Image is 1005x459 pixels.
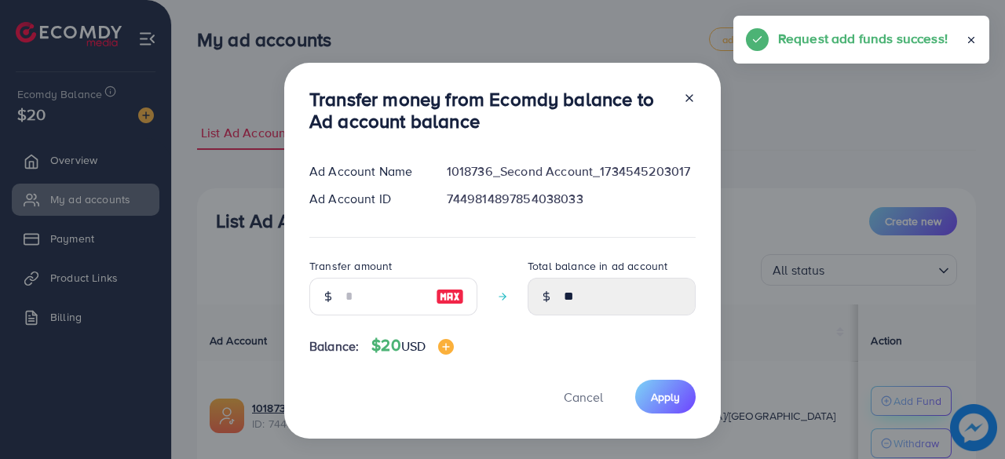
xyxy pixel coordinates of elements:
[434,162,708,180] div: 1018736_Second Account_1734545203017
[297,190,434,208] div: Ad Account ID
[436,287,464,306] img: image
[434,190,708,208] div: 7449814897854038033
[778,28,948,49] h5: Request add funds success!
[438,339,454,355] img: image
[651,389,680,405] span: Apply
[309,88,671,133] h3: Transfer money from Ecomdy balance to Ad account balance
[528,258,667,274] label: Total balance in ad account
[371,336,454,355] h4: $20
[297,162,434,180] div: Ad Account Name
[401,337,426,355] span: USD
[544,380,623,413] button: Cancel
[635,380,696,413] button: Apply
[564,388,603,406] span: Cancel
[309,258,392,274] label: Transfer amount
[309,337,359,355] span: Balance:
